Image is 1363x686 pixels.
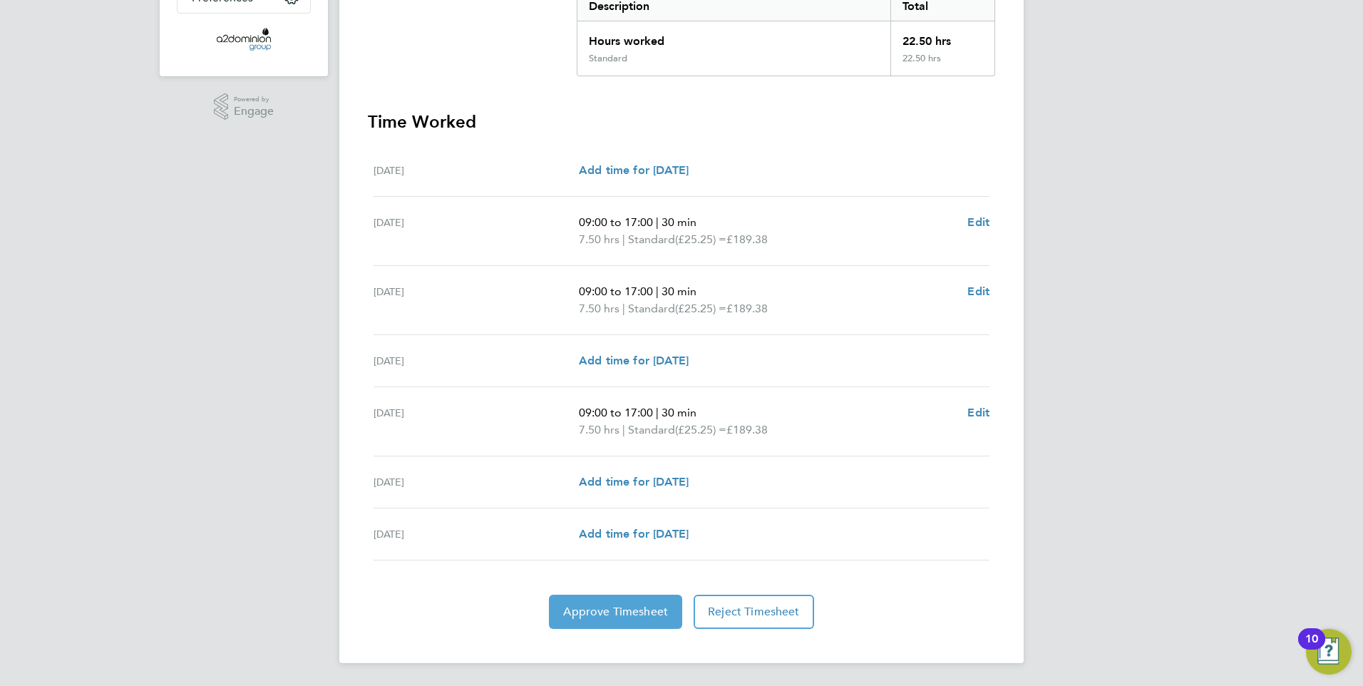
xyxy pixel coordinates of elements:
[579,232,619,246] span: 7.50 hrs
[579,473,689,491] a: Add time for [DATE]
[177,28,311,51] a: Go to home page
[967,283,989,300] a: Edit
[579,527,689,541] span: Add time for [DATE]
[234,93,274,106] span: Powered by
[374,352,579,369] div: [DATE]
[579,352,689,369] a: Add time for [DATE]
[628,421,675,439] span: Standard
[628,300,675,317] span: Standard
[662,215,696,229] span: 30 min
[890,21,994,53] div: 22.50 hrs
[967,404,989,421] a: Edit
[374,526,579,543] div: [DATE]
[579,423,619,436] span: 7.50 hrs
[217,28,270,51] img: a2dominion-logo-retina.png
[374,404,579,439] div: [DATE]
[890,53,994,76] div: 22.50 hrs
[708,605,800,619] span: Reject Timesheet
[675,302,726,315] span: (£25.25) =
[726,423,768,436] span: £189.38
[368,111,995,133] h3: Time Worked
[675,232,726,246] span: (£25.25) =
[579,526,689,543] a: Add time for [DATE]
[656,406,659,419] span: |
[579,475,689,488] span: Add time for [DATE]
[579,162,689,179] a: Add time for [DATE]
[579,285,653,298] span: 09:00 to 17:00
[694,595,814,629] button: Reject Timesheet
[214,93,274,121] a: Powered byEngage
[579,215,653,229] span: 09:00 to 17:00
[967,215,989,229] span: Edit
[1305,639,1318,657] div: 10
[563,605,668,619] span: Approve Timesheet
[622,302,625,315] span: |
[374,283,579,317] div: [DATE]
[967,214,989,231] a: Edit
[374,162,579,179] div: [DATE]
[374,214,579,248] div: [DATE]
[726,302,768,315] span: £189.38
[549,595,682,629] button: Approve Timesheet
[579,163,689,177] span: Add time for [DATE]
[579,354,689,367] span: Add time for [DATE]
[1306,629,1352,675] button: Open Resource Center, 10 new notifications
[662,406,696,419] span: 30 min
[589,53,627,64] div: Standard
[577,21,890,53] div: Hours worked
[656,285,659,298] span: |
[726,232,768,246] span: £189.38
[622,423,625,436] span: |
[628,231,675,248] span: Standard
[675,423,726,436] span: (£25.25) =
[967,406,989,419] span: Edit
[967,285,989,298] span: Edit
[579,406,653,419] span: 09:00 to 17:00
[234,106,274,118] span: Engage
[579,302,619,315] span: 7.50 hrs
[656,215,659,229] span: |
[622,232,625,246] span: |
[662,285,696,298] span: 30 min
[374,473,579,491] div: [DATE]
